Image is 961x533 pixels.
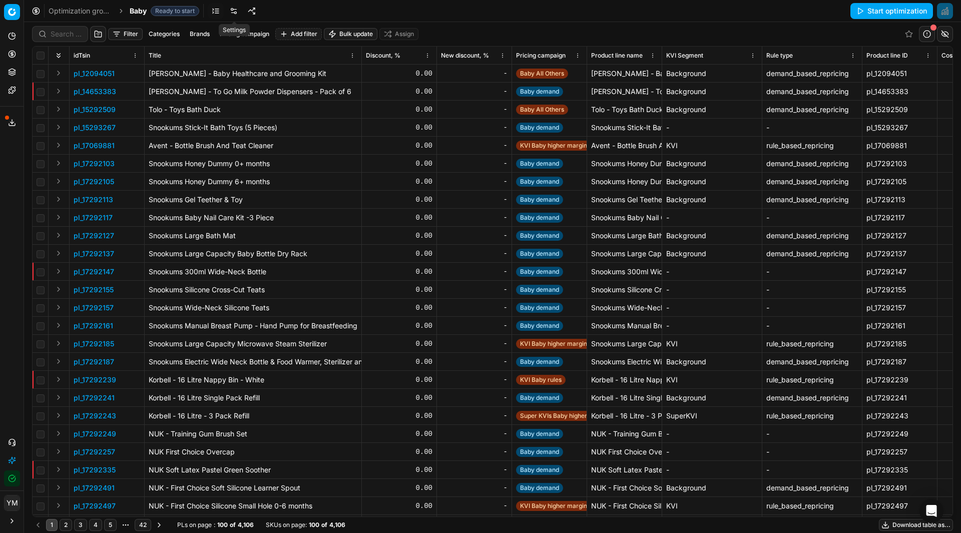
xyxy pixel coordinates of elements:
[149,105,357,115] p: Tolo - Toys Bath Duck
[4,495,20,511] button: YM
[591,429,658,439] div: NUK - Training Gum Brush Set
[366,357,432,367] div: 0.00
[666,105,758,115] div: Background
[766,69,858,79] div: demand_based_repricing
[850,3,933,19] button: Start optimization
[104,519,117,531] button: 5
[441,177,508,187] div: -
[74,411,116,421] button: pl_17292243
[766,465,858,475] div: -
[149,52,161,60] span: Title
[324,28,377,40] button: Bulk update
[366,231,432,241] div: 0.00
[591,195,658,205] div: Snookums Gel Teether & Toy
[74,52,90,60] span: idTsin
[219,24,250,36] div: Settings
[149,231,357,241] p: Snookums Large Bath Mat
[149,141,357,151] p: Avent - Bottle Brush And Teat Cleaner
[238,521,254,529] strong: 4,106
[866,411,933,421] div: pl_17292243
[441,69,508,79] div: -
[74,195,113,205] p: pl_17292113
[366,321,432,331] div: 0.00
[149,339,357,349] p: Snookums Large Capacity Microwave Steam Sterilizer
[53,337,65,349] button: Expand
[74,159,115,169] button: pl_17292103
[866,447,933,457] div: pl_17292257
[74,483,115,493] button: pl_17292491
[151,6,199,16] span: Ready to start
[53,247,65,259] button: Expand
[441,105,508,115] div: -
[149,87,357,97] p: [PERSON_NAME] - To Go Milk Powder Dispensers - Pack of 6
[366,339,432,349] div: 0.00
[866,213,933,223] div: pl_17292117
[516,52,566,60] span: Pricing campaign
[366,447,432,457] div: 0.00
[516,177,563,187] span: Baby demand
[74,123,116,133] p: pl_15293267
[666,52,703,60] span: KVI Segment
[516,321,563,331] span: Baby demand
[53,193,65,205] button: Expand
[766,177,858,187] div: demand_based_repricing
[591,52,643,60] span: Product line name
[866,159,933,169] div: pl_17292103
[666,123,758,133] div: -
[89,519,102,531] button: 4
[53,373,65,385] button: Expand
[666,141,758,151] div: KVI
[130,6,199,16] span: BabyReady to start
[866,249,933,259] div: pl_17292137
[666,393,758,403] div: Background
[591,87,658,97] div: [PERSON_NAME] - To Go Milk Powder Dispensers - Pack of 6
[366,465,432,475] div: 0.00
[766,141,858,151] div: rule_based_repricing
[74,429,116,439] p: pl_17292249
[516,429,563,439] span: Baby demand
[591,231,658,241] div: Snookums Large Bath Mat
[60,519,72,531] button: 2
[149,213,357,223] p: Snookums Baby Nail Care Kit -3 Piece
[441,159,508,169] div: -
[666,159,758,169] div: Background
[766,231,858,241] div: demand_based_repricing
[866,465,933,475] div: pl_17292335
[74,87,116,97] button: pl_14653383
[666,429,758,439] div: -
[53,121,65,133] button: Expand
[516,195,563,205] span: Baby demand
[216,28,273,40] button: Pricing campaign
[74,69,115,79] p: pl_12094051
[866,285,933,295] div: pl_17292155
[49,6,113,16] a: Optimization groups
[591,447,658,457] div: NUK First Choice Overcap
[591,177,658,187] div: Snookums Honey Dummy 6+ months
[149,249,357,259] p: Snookums Large Capacity Baby Bottle Dry Rack
[149,411,357,421] p: Korbell - 16 Litre - 3 Pack Refill
[666,69,758,79] div: Background
[149,303,357,313] p: Snookums Wide-Neck Silicone Teats
[149,69,357,79] p: [PERSON_NAME] - Baby Healthcare and Grooming Kit
[516,87,563,97] span: Baby demand
[74,231,114,241] p: pl_17292127
[275,28,322,40] button: Add filter
[516,465,563,475] span: Baby demand
[441,447,508,457] div: -
[766,52,793,60] span: Rule type
[666,231,758,241] div: Background
[149,195,357,205] p: Snookums Gel Teether & Toy
[74,357,114,367] p: pl_17292187
[145,28,184,40] button: Categories
[149,267,357,277] p: Snookums 300ml Wide-Neck Bottle
[74,393,115,403] p: pl_17292241
[591,123,658,133] div: Snookums Stick-It Bath Toys (5 Pieces)
[329,521,345,529] strong: 4,106
[516,393,563,403] span: Baby demand
[53,301,65,313] button: Expand
[53,139,65,151] button: Expand
[74,267,114,277] button: pl_17292147
[766,375,858,385] div: rule_based_repricing
[591,321,658,331] div: Snookums Manual Breast Pump - Hand Pump for Breastfeeding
